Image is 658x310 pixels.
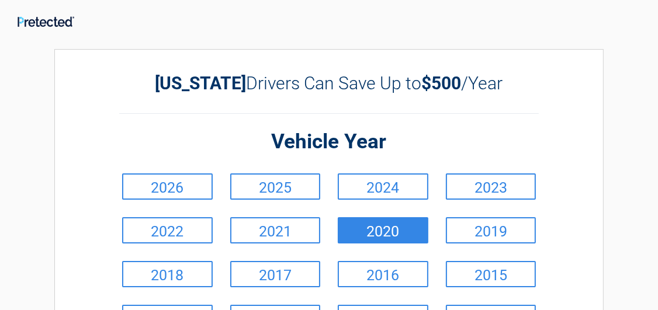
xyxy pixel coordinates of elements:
[119,73,539,93] h2: Drivers Can Save Up to /Year
[230,261,321,287] a: 2017
[338,173,428,200] a: 2024
[338,217,428,243] a: 2020
[446,217,536,243] a: 2019
[230,173,321,200] a: 2025
[446,173,536,200] a: 2023
[338,261,428,287] a: 2016
[122,217,213,243] a: 2022
[155,73,247,93] b: [US_STATE]
[122,261,213,287] a: 2018
[122,173,213,200] a: 2026
[422,73,462,93] b: $500
[119,128,539,156] h2: Vehicle Year
[18,16,74,27] img: Main Logo
[446,261,536,287] a: 2015
[230,217,321,243] a: 2021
